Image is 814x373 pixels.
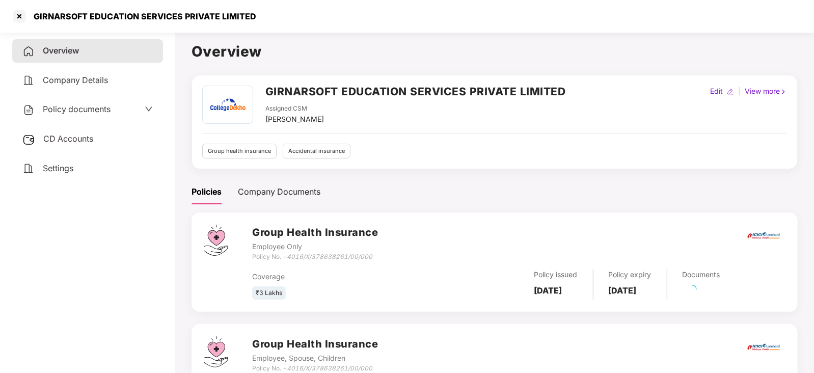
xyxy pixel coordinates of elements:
div: GIRNARSOFT EDUCATION SERVICES PRIVATE LIMITED [28,11,256,21]
img: icici.png [745,229,782,242]
img: svg+xml;base64,PHN2ZyB4bWxucz0iaHR0cDovL3d3dy53My5vcmcvMjAwMC9zdmciIHdpZHRoPSIyNCIgaGVpZ2h0PSIyNC... [22,45,35,58]
h3: Group Health Insurance [252,225,378,241]
div: Company Documents [238,185,320,198]
img: svg+xml;base64,PHN2ZyB4bWxucz0iaHR0cDovL3d3dy53My5vcmcvMjAwMC9zdmciIHdpZHRoPSIyNCIgaGVpZ2h0PSIyNC... [22,163,35,175]
img: svg+xml;base64,PHN2ZyB4bWxucz0iaHR0cDovL3d3dy53My5vcmcvMjAwMC9zdmciIHdpZHRoPSIyNCIgaGVpZ2h0PSIyNC... [22,104,35,116]
div: Employee Only [252,241,378,252]
div: Policy No. - [252,252,378,262]
div: Group health insurance [202,144,277,158]
img: svg+xml;base64,PHN2ZyB3aWR0aD0iMjUiIGhlaWdodD0iMjQiIHZpZXdCb3g9IjAgMCAyNSAyNCIgZmlsbD0ibm9uZSIgeG... [22,134,35,146]
div: Employee, Spouse, Children [252,353,378,364]
i: 4016/X/378638261/00/000 [287,253,372,260]
div: Coverage [252,271,430,282]
span: Policy documents [43,104,111,114]
img: icici.png [745,341,782,354]
div: Policies [192,185,222,198]
div: Documents [683,269,720,280]
div: Assigned CSM [265,104,324,114]
span: Overview [43,45,79,56]
div: Policy issued [534,269,578,280]
div: View more [743,86,789,97]
span: Settings [43,163,73,173]
div: ₹3 Lakhs [252,286,286,300]
img: editIcon [727,88,734,95]
div: Policy expiry [609,269,652,280]
img: rightIcon [780,88,787,95]
span: loading [687,284,697,295]
img: svg+xml;base64,PHN2ZyB4bWxucz0iaHR0cDovL3d3dy53My5vcmcvMjAwMC9zdmciIHdpZHRoPSIyNCIgaGVpZ2h0PSIyNC... [22,74,35,87]
span: down [145,105,153,113]
img: svg+xml;base64,PHN2ZyB4bWxucz0iaHR0cDovL3d3dy53My5vcmcvMjAwMC9zdmciIHdpZHRoPSI0Ny43MTQiIGhlaWdodD... [204,336,228,367]
img: svg+xml;base64,PHN2ZyB4bWxucz0iaHR0cDovL3d3dy53My5vcmcvMjAwMC9zdmciIHdpZHRoPSI0Ny43MTQiIGhlaWdodD... [204,225,228,256]
div: [PERSON_NAME] [265,114,324,125]
h2: GIRNARSOFT EDUCATION SERVICES PRIVATE LIMITED [265,83,566,100]
div: | [736,86,743,97]
span: Company Details [43,75,108,85]
b: [DATE] [534,285,562,296]
i: 4016/X/378638261/00/000 [287,364,372,372]
div: Edit [708,86,725,97]
img: cd%20colored%20full%20logo%20(1).png [204,86,251,123]
b: [DATE] [609,285,637,296]
span: CD Accounts [43,134,93,144]
h3: Group Health Insurance [252,336,378,352]
h1: Overview [192,40,798,63]
div: Accidental insurance [283,144,350,158]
